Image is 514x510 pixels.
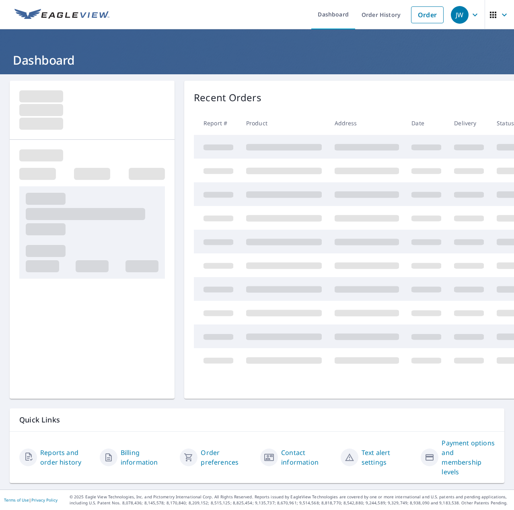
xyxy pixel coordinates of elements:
[362,448,415,467] a: Text alert settings
[442,438,495,477] a: Payment options and membership levels
[281,448,334,467] a: Contact information
[194,111,240,135] th: Report #
[4,497,29,503] a: Terms of Use
[328,111,405,135] th: Address
[19,415,495,425] p: Quick Links
[240,111,328,135] th: Product
[121,448,174,467] a: Billing information
[451,6,469,24] div: JW
[10,52,504,68] h1: Dashboard
[194,90,261,105] p: Recent Orders
[411,6,444,23] a: Order
[448,111,490,135] th: Delivery
[14,9,109,21] img: EV Logo
[201,448,254,467] a: Order preferences
[31,497,58,503] a: Privacy Policy
[40,448,93,467] a: Reports and order history
[405,111,448,135] th: Date
[4,498,58,502] p: |
[70,494,510,506] p: © 2025 Eagle View Technologies, Inc. and Pictometry International Corp. All Rights Reserved. Repo...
